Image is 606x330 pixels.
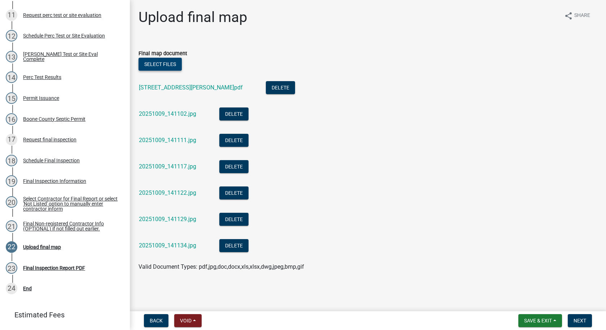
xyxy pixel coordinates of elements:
[574,318,586,324] span: Next
[219,186,249,199] button: Delete
[23,158,80,163] div: Schedule Final Inspection
[139,189,196,196] a: 20251009_141122.jpg
[6,241,17,253] div: 22
[219,190,249,197] wm-modal-confirm: Delete Document
[6,134,17,145] div: 17
[219,107,249,120] button: Delete
[23,13,101,18] div: Request perc test or site evaluation
[266,81,295,94] button: Delete
[23,116,85,122] div: Boone County Septic Permit
[524,318,552,324] span: Save & Exit
[23,221,118,231] div: Final Non-registered Contractor Info (OPTIONAL) if not filled out earlier.
[6,283,17,294] div: 24
[23,137,76,142] div: Request final inspection
[23,265,85,270] div: Final Inspection Report PDF
[558,9,596,23] button: shareShare
[219,111,249,118] wm-modal-confirm: Delete Document
[219,137,249,144] wm-modal-confirm: Delete Document
[6,220,17,232] div: 21
[6,308,118,322] a: Estimated Fees
[139,51,187,56] label: Final map document
[139,163,196,170] a: 20251009_141117.jpg
[219,216,249,223] wm-modal-confirm: Delete Document
[23,96,59,101] div: Permit Issuance
[23,179,86,184] div: Final Inspection Information
[6,9,17,21] div: 11
[139,242,196,249] a: 20251009_141134.jpg
[23,33,105,38] div: Schedule Perc Test or Site Evaluation
[23,52,118,62] div: [PERSON_NAME] Test or Site Eval Complete
[6,92,17,104] div: 15
[6,196,17,208] div: 20
[139,263,304,270] span: Valid Document Types: pdf,jpg,doc,docx,xls,xlsx,dwg,jpeg,bmp,gif
[6,175,17,187] div: 19
[564,12,573,20] i: share
[23,286,32,291] div: End
[6,51,17,62] div: 13
[139,137,196,144] a: 20251009_141111.jpg
[139,216,196,223] a: 20251009_141129.jpg
[139,9,247,26] h1: Upload final map
[174,314,202,327] button: Void
[6,262,17,274] div: 23
[139,84,243,91] a: [STREET_ADDRESS][PERSON_NAME]pdf
[518,314,562,327] button: Save & Exit
[150,318,163,324] span: Back
[219,160,249,173] button: Delete
[23,245,61,250] div: Upload final map
[139,58,182,71] button: Select files
[568,314,592,327] button: Next
[23,75,61,80] div: Perc Test Results
[219,239,249,252] button: Delete
[219,243,249,250] wm-modal-confirm: Delete Document
[23,196,118,211] div: Select Contractor for Final Report or select 'Not Listed' option to manually enter contractor inform
[180,318,192,324] span: Void
[6,30,17,41] div: 12
[139,110,196,117] a: 20251009_141102.jpg
[266,85,295,92] wm-modal-confirm: Delete Document
[6,155,17,166] div: 18
[6,113,17,125] div: 16
[219,134,249,147] button: Delete
[219,164,249,171] wm-modal-confirm: Delete Document
[6,71,17,83] div: 14
[574,12,590,20] span: Share
[144,314,168,327] button: Back
[219,213,249,226] button: Delete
